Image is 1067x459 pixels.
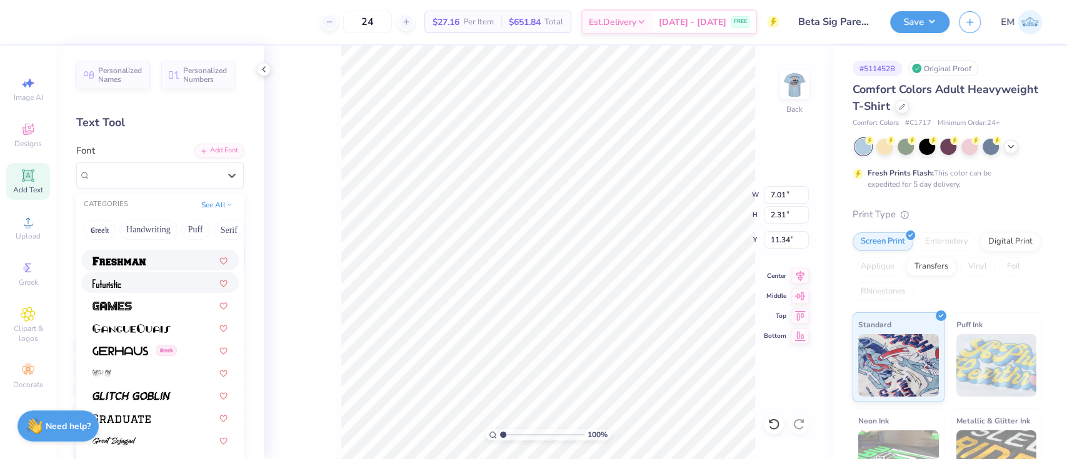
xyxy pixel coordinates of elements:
div: Print Type [853,207,1042,222]
img: Back [782,72,807,97]
span: Clipart & logos [6,323,50,343]
span: Upload [16,231,41,241]
span: Decorate [13,380,43,390]
span: Greek [156,345,177,356]
img: Ghastly Panic [93,369,111,378]
img: Puff Ink [956,334,1037,397]
input: Untitled Design [789,9,881,34]
button: Serif [214,220,244,240]
span: Standard [858,318,891,331]
img: Standard [858,334,939,397]
div: Original Proof [908,61,978,76]
button: See All [198,199,236,211]
img: Great Sejagad [93,437,136,445]
div: Foil [999,257,1028,276]
span: Top [764,312,786,320]
img: Glitch Goblin [93,392,171,400]
span: [DATE] - [DATE] [659,16,726,29]
img: Emily Mcclelland [1018,10,1042,34]
span: Bottom [764,332,786,340]
strong: Fresh Prints Flash: [868,168,934,178]
div: CATEGORIES [84,199,128,210]
div: Transfers [906,257,956,276]
div: Embroidery [917,232,976,251]
div: Add Font [194,144,244,158]
span: Total [544,16,563,29]
span: Neon Ink [858,414,889,427]
div: Applique [853,257,903,276]
img: GangueOuais [93,324,171,333]
img: Futuristic [93,279,121,288]
span: Middle [764,292,786,300]
span: Image AI [14,92,43,102]
span: # C1717 [905,118,931,129]
span: EM [1001,15,1014,29]
input: – – [343,11,392,33]
button: Handwriting [119,220,178,240]
label: Font [76,144,95,158]
span: Puff Ink [956,318,983,331]
img: Graduate [93,414,151,423]
div: Rhinestones [853,282,913,301]
span: Greek [19,277,38,287]
button: Save [890,11,949,33]
div: Digital Print [980,232,1041,251]
span: Designs [14,139,42,149]
span: Per Item [463,16,494,29]
button: Greek [84,220,116,240]
div: Screen Print [853,232,913,251]
span: Est. Delivery [589,16,636,29]
span: FREE [734,17,747,26]
span: Minimum Order: 24 + [938,118,1000,129]
div: Text Tool [76,114,244,131]
div: This color can be expedited for 5 day delivery. [868,167,1021,190]
span: Personalized Names [98,66,143,84]
span: Comfort Colors Adult Heavyweight T-Shirt [853,82,1038,114]
span: Metallic & Glitter Ink [956,414,1030,427]
span: Comfort Colors [853,118,899,129]
span: Personalized Numbers [183,66,228,84]
img: Games [93,302,132,310]
div: Back [786,104,803,115]
div: # 511452B [853,61,902,76]
img: Freshman [93,257,146,265]
span: $651.84 [509,16,541,29]
span: 100 % [588,429,608,440]
img: Gerhaus [93,347,148,355]
button: Puff [181,220,210,240]
span: Center [764,272,786,280]
strong: Need help? [46,420,91,432]
span: Add Text [13,185,43,195]
div: Vinyl [960,257,995,276]
span: $27.16 [433,16,459,29]
a: EM [1001,10,1042,34]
